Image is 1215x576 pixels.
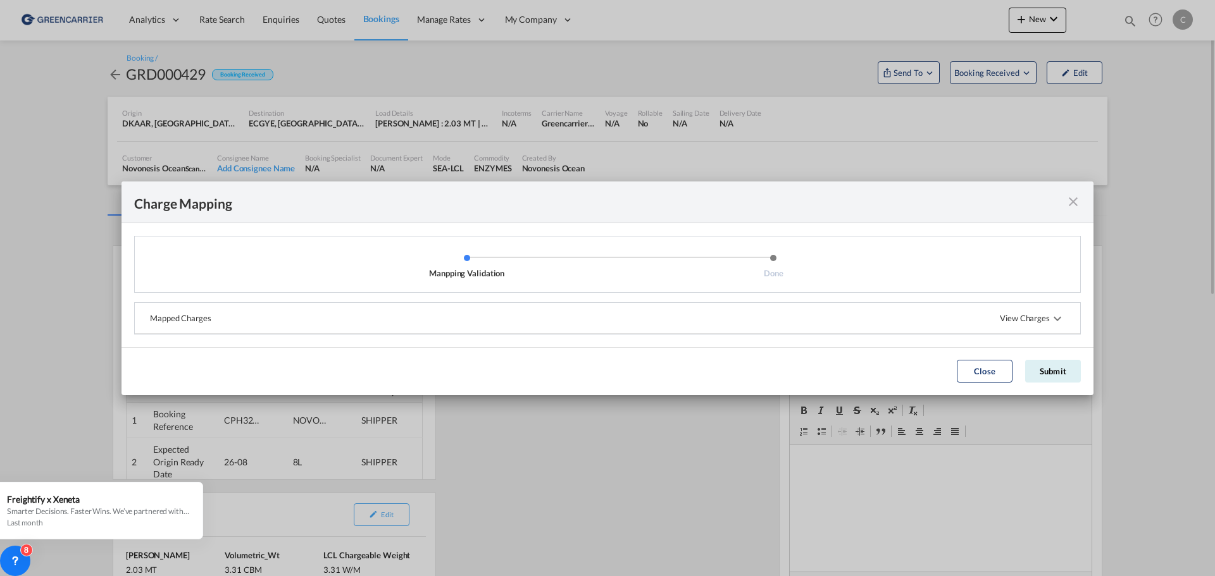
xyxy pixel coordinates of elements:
md-expansion-panel-collapsed: Mapped ChargesView Chargesicon-chevron-down [135,303,1080,334]
li: Manpping Validation [313,254,620,279]
md-dialog: Manpping ValidationDone ... [121,181,1093,395]
md-icon: icon-close fg-AAA8AD cursor [1066,194,1081,209]
li: Done [620,254,927,279]
span: View Charges [1000,303,1065,333]
body: Editor, editor2 [13,13,289,26]
md-icon: icon-chevron-down [1050,311,1065,326]
button: Submit [1025,360,1081,383]
div: Charge Mapping [134,194,232,210]
button: Close [957,360,1012,383]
